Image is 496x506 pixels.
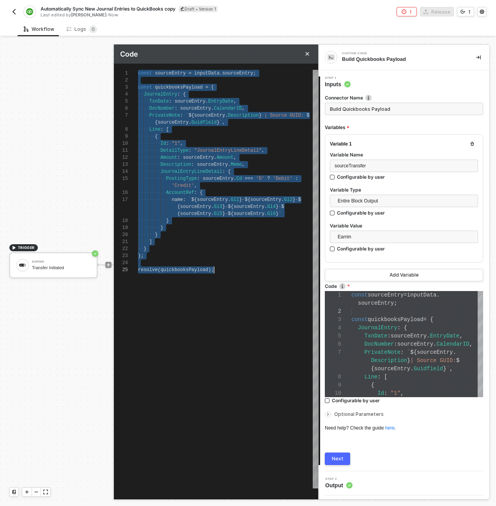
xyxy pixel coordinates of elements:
[325,103,483,115] input: Enter description
[239,197,242,202] span: }
[214,106,242,111] span: CalendarID
[371,357,407,364] span: Description
[351,316,368,323] span: const
[155,71,186,76] span: sourceEntry
[365,374,378,380] span: Line
[41,5,175,12] span: Automatically Sync New Journal Entries to QuickBooks copy
[476,55,481,60] span: icon-collapse-right
[208,99,234,104] span: EntryDate
[138,127,149,132] span: ····
[161,169,222,174] span: JournalEntryLineDetail
[326,412,330,417] span: icon-arrow-right-small
[214,155,216,160] span: .
[211,85,214,90] span: {
[281,204,284,210] span: $
[177,204,180,210] span: {
[175,99,205,104] span: sourceEntry
[222,169,225,174] span: :
[138,113,149,118] span: ····
[189,197,191,202] span: `
[11,9,17,15] img: back
[234,176,236,181] span: .
[430,316,433,323] span: {
[368,316,423,323] span: quickbooksPayload
[306,113,309,118] span: $
[387,333,390,339] span: :
[242,162,244,167] span: ,
[138,106,149,111] span: ····
[325,340,341,348] div: 6
[41,12,247,18] div: Last edited by - Now
[262,113,264,118] span: ·
[158,120,188,125] span: sourceEntry
[397,341,433,347] span: sourceEntry
[394,341,397,347] span: :
[183,92,186,97] span: {
[365,349,400,355] span: PrivateNote
[295,197,298,202] span: -
[114,98,128,105] div: 5
[443,366,446,372] span: }
[365,341,394,347] span: DocNumber
[430,333,460,339] span: EntryDate
[138,134,155,139] span: ······
[120,50,138,58] span: Code
[468,9,471,15] div: 1
[325,269,483,281] button: Add Variable
[404,292,407,298] span: =
[325,332,341,340] div: 5
[67,25,97,33] div: Logs
[281,197,284,202] span: .
[420,7,454,16] button: Release
[191,71,194,76] span: ·
[273,176,292,181] span: 'Debit'
[214,266,214,273] textarea: Editor content;Press Alt+F1 for Accessibility Options.
[225,211,228,217] span: -
[220,71,222,76] span: .
[351,292,368,298] span: const
[250,197,281,202] span: sourceEntry
[414,366,443,372] span: Guidfield
[262,148,264,153] span: ,
[138,169,161,174] span: ········
[234,155,236,160] span: ,
[417,349,453,355] span: sourceEntry
[211,204,214,210] span: .
[89,25,97,33] sup: 0
[197,190,200,195] span: ·
[169,99,172,104] span: :
[267,176,270,181] span: ?
[138,197,172,202] span: ············
[480,9,484,14] span: icon-settings
[114,77,128,84] div: 2
[358,325,397,331] span: JournalEntry
[365,95,372,101] img: icon-info
[368,292,404,298] span: sourceEntry
[264,176,267,181] span: ·
[292,176,295,181] span: ·
[189,120,191,125] span: .
[161,127,163,132] span: :
[365,333,388,339] span: TxnDate
[114,175,128,182] div: 15
[138,85,152,90] span: const
[177,211,180,217] span: {
[114,112,128,119] div: 7
[194,183,197,188] span: ,
[330,141,352,147] div: Variable 1
[180,204,211,210] span: sourceEntry
[191,148,194,153] span: ·
[332,456,344,462] div: Next
[177,92,180,97] span: :
[284,197,293,202] span: Gl2
[214,211,222,217] span: Gl5
[177,106,180,111] span: ·
[211,211,214,217] span: .
[423,316,427,323] span: =
[325,80,351,88] span: Inputs
[152,71,155,76] span: ·
[228,162,230,167] span: .
[9,7,19,16] button: back
[400,349,404,355] span: :
[149,106,175,111] span: DocNumber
